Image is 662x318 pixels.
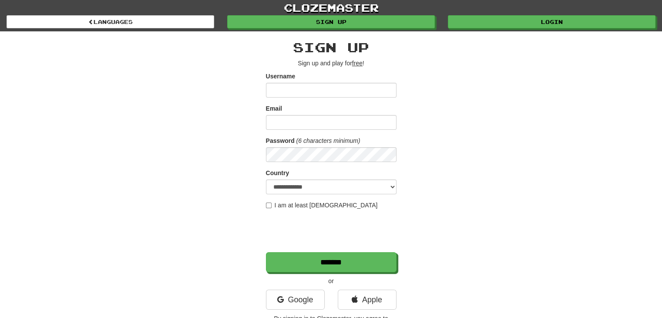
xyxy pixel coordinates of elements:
input: I am at least [DEMOGRAPHIC_DATA] [266,203,272,208]
label: Email [266,104,282,113]
a: Google [266,290,325,310]
u: free [352,60,363,67]
a: Languages [7,15,214,28]
label: I am at least [DEMOGRAPHIC_DATA] [266,201,378,210]
a: Login [448,15,655,28]
h2: Sign up [266,40,397,54]
label: Country [266,169,289,177]
label: Username [266,72,296,81]
a: Apple [338,290,397,310]
em: (6 characters minimum) [296,137,360,144]
p: or [266,277,397,285]
iframe: reCAPTCHA [266,214,398,248]
a: Sign up [227,15,435,28]
label: Password [266,136,295,145]
p: Sign up and play for ! [266,59,397,68]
